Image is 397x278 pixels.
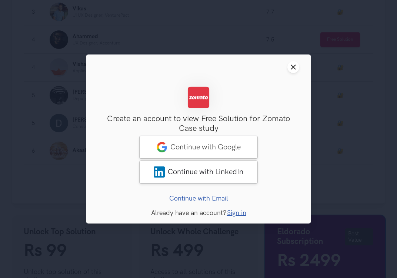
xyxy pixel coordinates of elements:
img: LinkedIn [154,166,165,178]
a: googleContinue with Google [139,136,258,159]
img: google [156,142,167,153]
span: Continue with LinkedIn [168,168,243,176]
span: Already have an account? [151,209,226,217]
a: LinkedInContinue with LinkedIn [139,160,258,183]
a: Continue with Email [169,195,228,202]
span: Continue with Google [170,143,241,152]
h3: Create an account to view Free Solution for Zomato Case study [98,114,299,134]
a: Sign in [227,209,246,217]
